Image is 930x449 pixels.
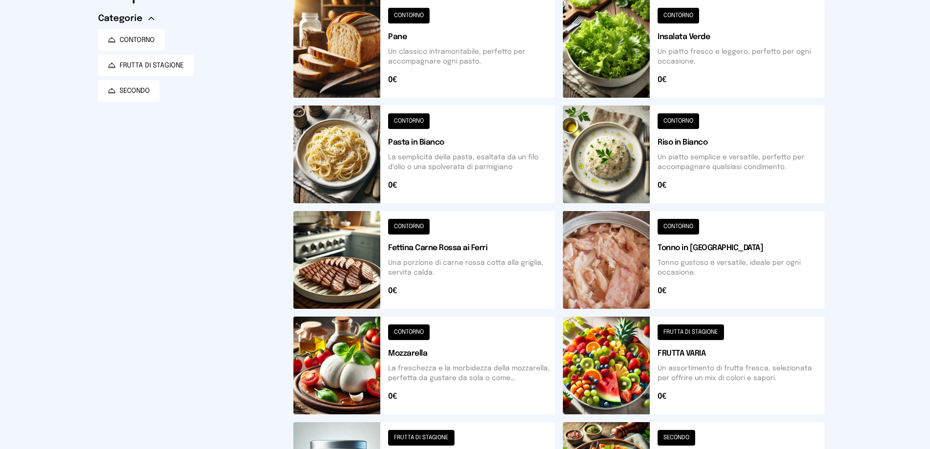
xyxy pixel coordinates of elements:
button: Categorie [98,12,154,25]
span: Categorie [98,12,143,25]
button: CONTORNO [98,29,165,51]
button: FRUTTA DI STAGIONE [98,55,194,76]
span: SECONDO [120,86,150,96]
button: SECONDO [98,80,160,102]
span: FRUTTA DI STAGIONE [120,61,184,70]
span: CONTORNO [120,35,155,45]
